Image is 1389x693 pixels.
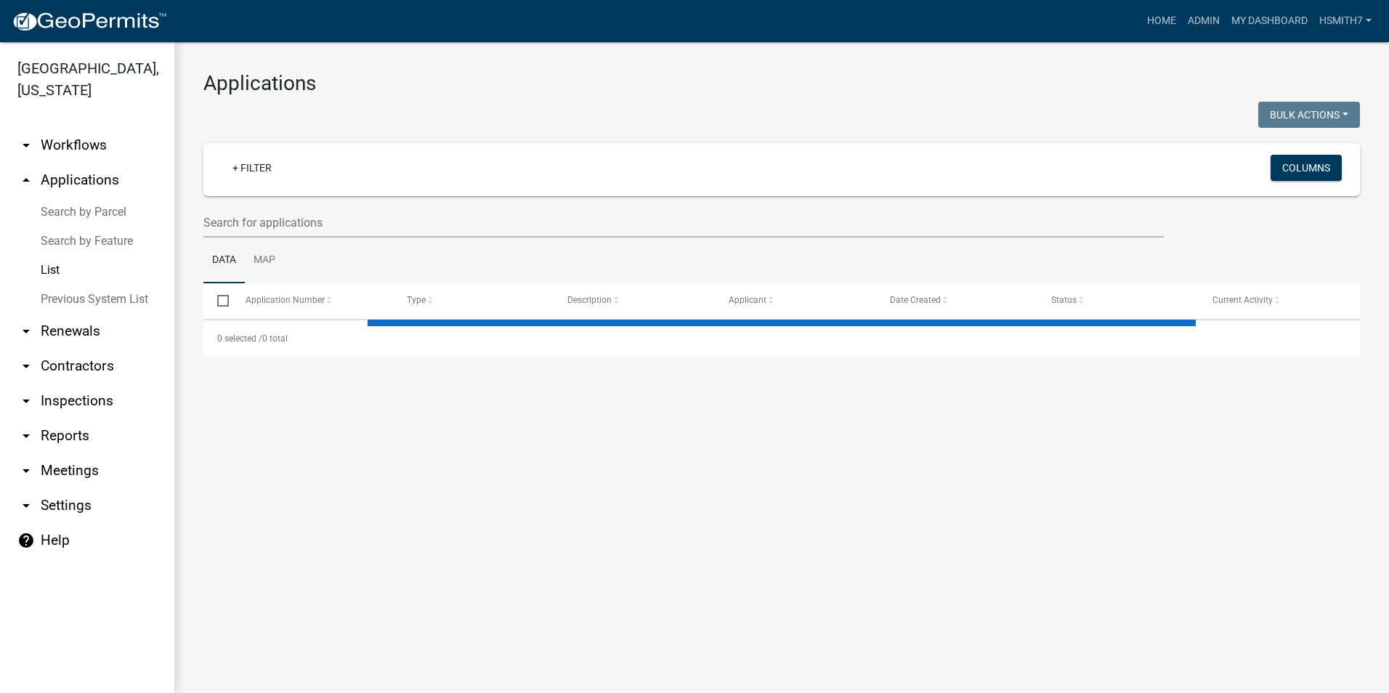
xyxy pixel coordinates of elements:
[1037,283,1199,318] datatable-header-cell: Status
[876,283,1037,318] datatable-header-cell: Date Created
[17,323,35,340] i: arrow_drop_down
[729,295,766,305] span: Applicant
[221,155,283,181] a: + Filter
[1226,7,1313,35] a: My Dashboard
[17,497,35,514] i: arrow_drop_down
[1258,102,1360,128] button: Bulk Actions
[1182,7,1226,35] a: Admin
[1051,295,1077,305] span: Status
[1313,7,1377,35] a: hsmith7
[17,137,35,154] i: arrow_drop_down
[245,238,284,284] a: Map
[17,357,35,375] i: arrow_drop_down
[554,283,715,318] datatable-header-cell: Description
[1199,283,1360,318] datatable-header-cell: Current Activity
[217,333,262,344] span: 0 selected /
[17,427,35,445] i: arrow_drop_down
[17,171,35,189] i: arrow_drop_up
[715,283,876,318] datatable-header-cell: Applicant
[1212,295,1273,305] span: Current Activity
[567,295,612,305] span: Description
[246,295,325,305] span: Application Number
[203,283,231,318] datatable-header-cell: Select
[392,283,554,318] datatable-header-cell: Type
[203,238,245,284] a: Data
[17,462,35,479] i: arrow_drop_down
[203,320,1360,357] div: 0 total
[203,71,1360,96] h3: Applications
[407,295,426,305] span: Type
[17,392,35,410] i: arrow_drop_down
[203,208,1164,238] input: Search for applications
[231,283,392,318] datatable-header-cell: Application Number
[890,295,941,305] span: Date Created
[1271,155,1342,181] button: Columns
[1141,7,1182,35] a: Home
[17,532,35,549] i: help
